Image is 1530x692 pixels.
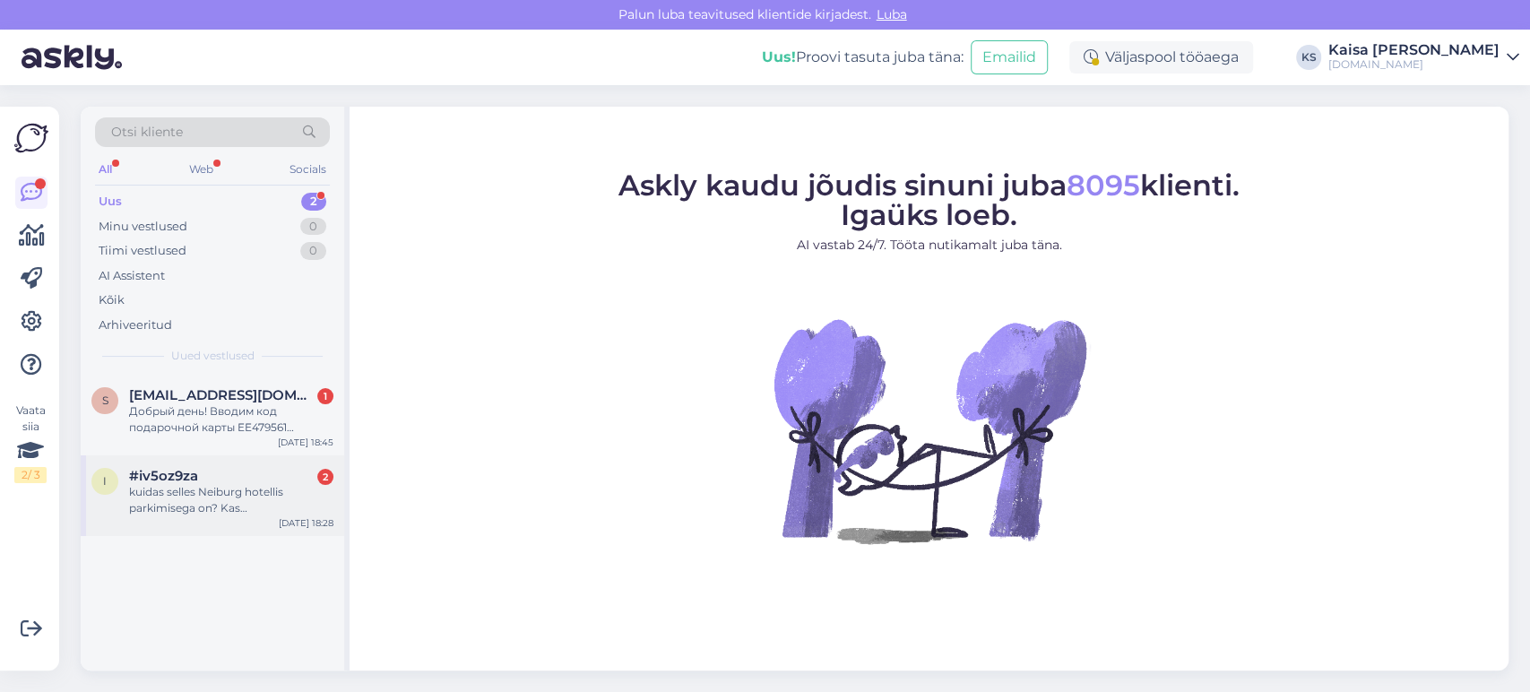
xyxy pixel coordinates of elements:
[1328,57,1500,72] div: [DOMAIN_NAME]
[102,394,108,407] span: s
[99,193,122,211] div: Uus
[300,218,326,236] div: 0
[768,269,1091,592] img: No Chat active
[186,158,217,181] div: Web
[871,6,912,22] span: Luba
[286,158,330,181] div: Socials
[300,242,326,260] div: 0
[317,469,333,485] div: 2
[129,403,333,436] div: Добрый день! Вводим код подарочной карты EE479561 которую не использовали и нам пишут, что код не...
[99,291,125,309] div: Kõik
[971,40,1048,74] button: Emailid
[278,436,333,449] div: [DATE] 18:45
[99,218,187,236] div: Minu vestlused
[14,402,47,483] div: Vaata siia
[99,242,186,260] div: Tiimi vestlused
[14,121,48,155] img: Askly Logo
[317,388,333,404] div: 1
[762,48,796,65] b: Uus!
[618,236,1240,255] p: AI vastab 24/7. Tööta nutikamalt juba täna.
[1069,41,1253,74] div: Väljaspool tööaega
[279,516,333,530] div: [DATE] 18:28
[99,316,172,334] div: Arhiveeritud
[1067,168,1140,203] span: 8095
[1296,45,1321,70] div: KS
[1328,43,1500,57] div: Kaisa [PERSON_NAME]
[14,467,47,483] div: 2 / 3
[95,158,116,181] div: All
[99,267,165,285] div: AI Assistent
[111,123,183,142] span: Otsi kliente
[762,47,964,68] div: Proovi tasuta juba täna:
[301,193,326,211] div: 2
[1328,43,1519,72] a: Kaisa [PERSON_NAME][DOMAIN_NAME]
[129,468,198,484] span: #iv5oz9za
[171,348,255,364] span: Uued vestlused
[129,387,316,403] span: sibirina@inbox.lv
[129,484,333,516] div: kuidas selles Neiburg hotellis parkimisega on? Kas [PERSON_NAME]
[103,474,107,488] span: i
[618,168,1240,232] span: Askly kaudu jõudis sinuni juba klienti. Igaüks loeb.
